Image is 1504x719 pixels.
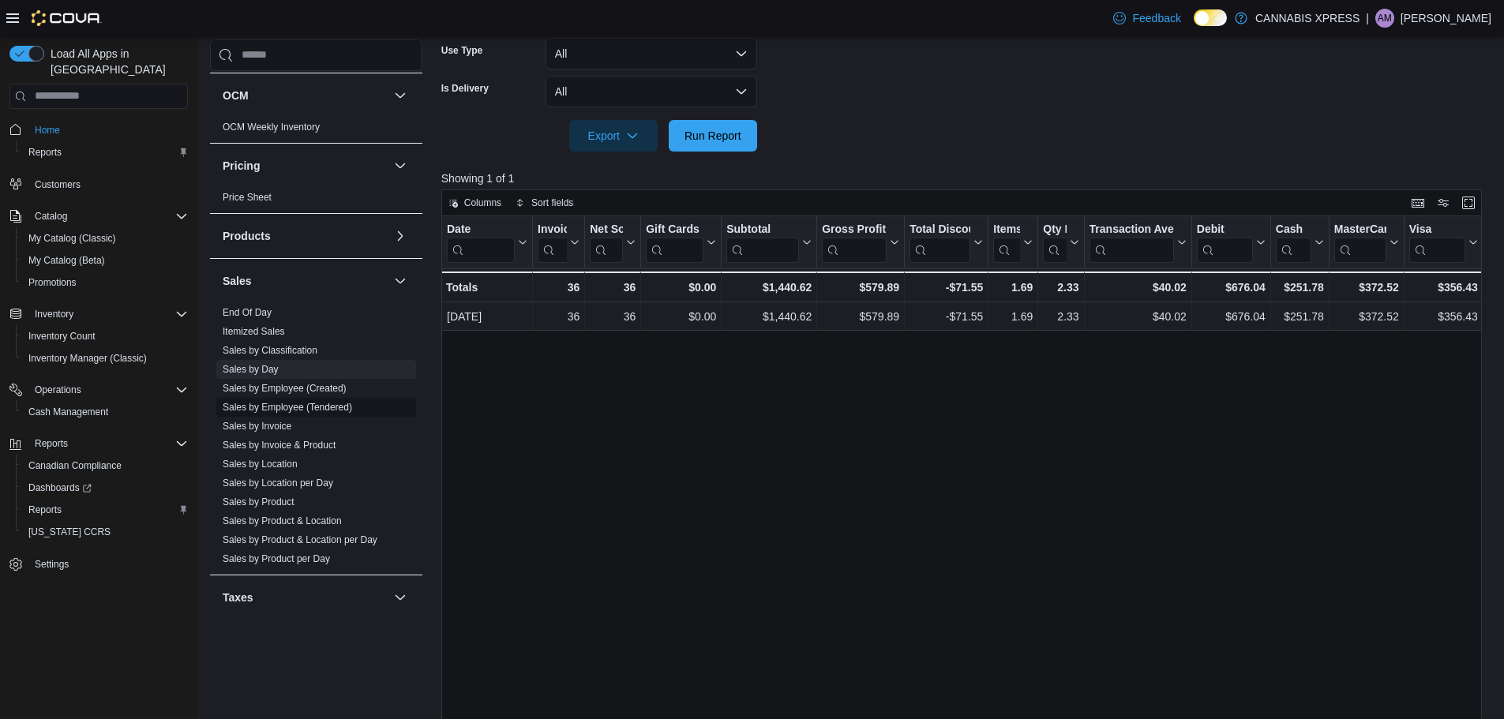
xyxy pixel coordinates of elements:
div: Subtotal [726,222,799,237]
button: Promotions [16,271,194,294]
span: Dashboards [22,478,188,497]
div: Date [447,222,515,262]
button: Taxes [391,588,410,607]
span: Reports [22,143,188,162]
span: Operations [35,384,81,396]
div: $676.04 [1197,278,1266,297]
a: Sales by Day [223,364,279,375]
button: Export [569,120,658,152]
a: Inventory Count [22,327,102,346]
span: Columns [464,197,501,209]
a: My Catalog (Classic) [22,229,122,248]
a: Sales by Employee (Created) [223,383,347,394]
label: Is Delivery [441,82,489,95]
a: Sales by Employee (Tendered) [223,402,352,413]
span: Inventory Count [22,327,188,346]
a: Settings [28,555,75,574]
button: Operations [3,379,194,401]
button: Subtotal [726,222,812,262]
span: Promotions [22,273,188,292]
span: End Of Day [223,306,272,319]
a: Dashboards [16,477,194,499]
button: Keyboard shortcuts [1408,193,1427,212]
div: -$71.55 [910,278,983,297]
span: Dashboards [28,481,92,494]
span: Sales by Day [223,363,279,376]
button: Invoices Sold [538,222,579,262]
div: Totals [446,278,527,297]
button: Qty Per Transaction [1043,222,1078,262]
span: Inventory Count [28,330,96,343]
button: Catalog [3,205,194,227]
div: 36 [590,278,636,297]
div: $356.43 [1409,278,1478,297]
a: Price Sheet [223,192,272,203]
button: OCM [223,88,388,103]
a: Sales by Invoice [223,421,291,432]
div: Sales [210,303,422,575]
a: [US_STATE] CCRS [22,522,117,541]
span: My Catalog (Beta) [22,251,188,270]
h3: Sales [223,273,252,289]
div: OCM [210,118,422,143]
span: Reports [28,146,62,159]
div: Cash [1276,222,1311,262]
span: Cash Management [28,406,108,418]
a: Reports [22,143,68,162]
a: OCM Weekly Inventory [223,122,320,133]
a: Sales by Classification [223,345,317,356]
span: Inventory [35,308,73,320]
button: My Catalog (Classic) [16,227,194,249]
button: Run Report [669,120,757,152]
h3: Taxes [223,590,253,605]
div: MasterCard [1334,222,1386,237]
span: Promotions [28,276,77,289]
button: My Catalog (Beta) [16,249,194,271]
div: 36 [590,307,636,326]
button: Columns [442,193,508,212]
p: CANNABIS XPRESS [1255,9,1360,28]
div: Subtotal [726,222,799,262]
div: $579.89 [822,278,899,297]
p: [PERSON_NAME] [1401,9,1491,28]
span: Export [579,120,648,152]
div: Transaction Average [1089,222,1173,237]
div: $1,440.62 [726,307,812,326]
div: 1.69 [993,307,1033,326]
span: OCM Weekly Inventory [223,121,320,133]
div: $1,440.62 [726,278,812,297]
span: Inventory [28,305,188,324]
button: Sort fields [509,193,579,212]
span: Load All Apps in [GEOGRAPHIC_DATA] [44,46,188,77]
a: Dashboards [22,478,98,497]
span: Run Report [684,128,741,144]
span: Inventory Manager (Classic) [28,352,147,365]
button: Enter fullscreen [1459,193,1478,212]
span: Settings [35,558,69,571]
span: Home [35,124,60,137]
div: $0.00 [646,307,716,326]
div: Debit [1197,222,1253,262]
div: 2.33 [1043,307,1078,326]
div: Total Discount [910,222,970,237]
div: -$71.55 [910,307,983,326]
div: $0.00 [646,278,716,297]
button: Taxes [223,590,388,605]
div: 36 [538,278,579,297]
button: Display options [1434,193,1453,212]
a: Feedback [1107,2,1187,34]
button: MasterCard [1334,222,1399,262]
div: Total Discount [910,222,970,262]
p: Showing 1 of 1 [441,170,1493,186]
div: $372.52 [1334,307,1399,326]
span: Home [28,120,188,140]
div: Gift Cards [646,222,703,237]
div: $251.78 [1276,307,1324,326]
div: Net Sold [590,222,623,237]
div: $40.02 [1089,307,1186,326]
span: Reports [28,434,188,453]
button: Products [391,227,410,245]
span: Sales by Product per Day [223,552,330,565]
span: Inventory Manager (Classic) [22,349,188,368]
span: [US_STATE] CCRS [28,526,111,538]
